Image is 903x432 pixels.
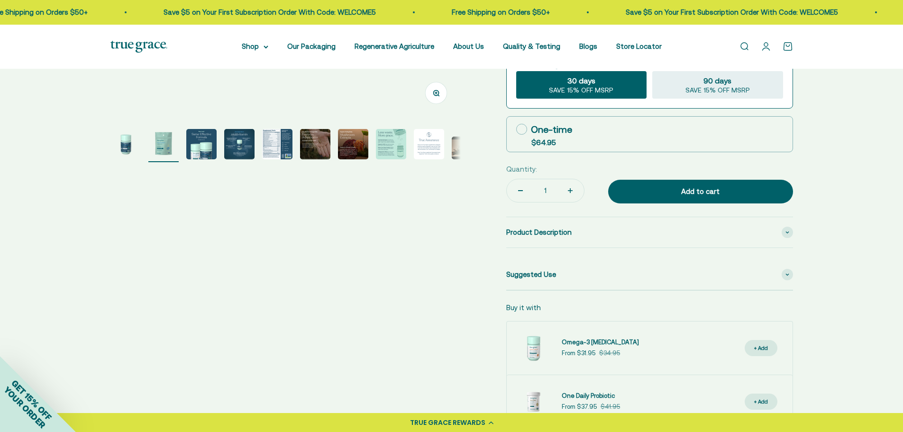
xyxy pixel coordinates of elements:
button: Add to cart [608,180,793,203]
p: Save $5 on Your First Subscription Order With Code: WELCOME5 [605,7,818,18]
p: Save $5 on Your First Subscription Order With Code: WELCOME5 [143,7,356,18]
p: Buy it with [506,302,541,313]
span: YOUR ORDER [2,385,47,430]
summary: Suggested Use [506,259,793,290]
img: One Daily Men's Multivitamin [376,129,406,159]
button: Go to item 1 [110,129,141,162]
img: One Daily Men's Multivitamin [262,129,292,159]
div: Add to cart [627,186,774,197]
span: One Daily Probiotic [562,392,615,399]
div: + Add [754,397,768,406]
img: Daily Multivitamin for Immune Support, Energy, and Daily Balance* - Vitamin A, Vitamin D3, and Zi... [148,129,179,159]
button: Go to item 10 [452,137,482,162]
sale-price: From $37.95 [562,402,597,412]
button: + Add [745,340,777,357]
img: One Daily Men's Multivitamin [186,129,217,159]
button: Go to item 4 [224,129,255,162]
button: Go to item 3 [186,129,217,162]
button: Decrease quantity [507,179,534,202]
label: Quantity: [506,164,537,175]
a: Blogs [579,42,597,50]
span: Product Description [506,227,572,238]
button: Increase quantity [556,179,584,202]
a: Our Packaging [287,42,336,50]
div: + Add [754,344,768,353]
img: One Daily Men's Multivitamin [338,129,368,159]
img: Daily Probiotic forDigestive and Immune Support:* - 90 Billion CFU at time of manufacturing (30 B... [514,383,552,421]
button: Go to item 2 [148,129,179,162]
a: Store Locator [616,42,662,50]
span: Omega-3 [MEDICAL_DATA] [562,339,639,346]
img: Omega-3 Fish Oil for Brain, Heart, and Immune Health* Sustainably sourced, wild-caught Alaskan fi... [514,329,552,367]
button: Go to item 7 [338,129,368,162]
a: About Us [453,42,484,50]
sale-price: From $31.95 [562,349,595,358]
a: Omega-3 [MEDICAL_DATA] [562,338,639,348]
button: Go to item 9 [414,129,444,162]
img: One Daily Men's Multivitamin [224,129,255,159]
img: One Daily Men's Multivitamin [414,129,444,159]
compare-at-price: $41.95 [601,402,620,412]
span: Suggested Use [506,269,556,280]
span: GET 15% OFF [9,378,54,422]
summary: Shop [242,41,268,52]
a: Regenerative Agriculture [355,42,434,50]
button: Go to item 5 [262,129,292,162]
button: Go to item 8 [376,129,406,162]
a: Quality & Testing [503,42,560,50]
a: Free Shipping on Orders $50+ [431,8,529,16]
button: + Add [745,394,777,410]
compare-at-price: $34.95 [599,349,620,358]
summary: Product Description [506,217,793,248]
a: One Daily Probiotic [562,391,620,401]
button: Go to item 6 [300,129,330,162]
div: TRUE GRACE REWARDS [410,418,485,428]
img: One Daily Men's Multivitamin [300,129,330,159]
img: One Daily Men's Multivitamin [110,129,141,159]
